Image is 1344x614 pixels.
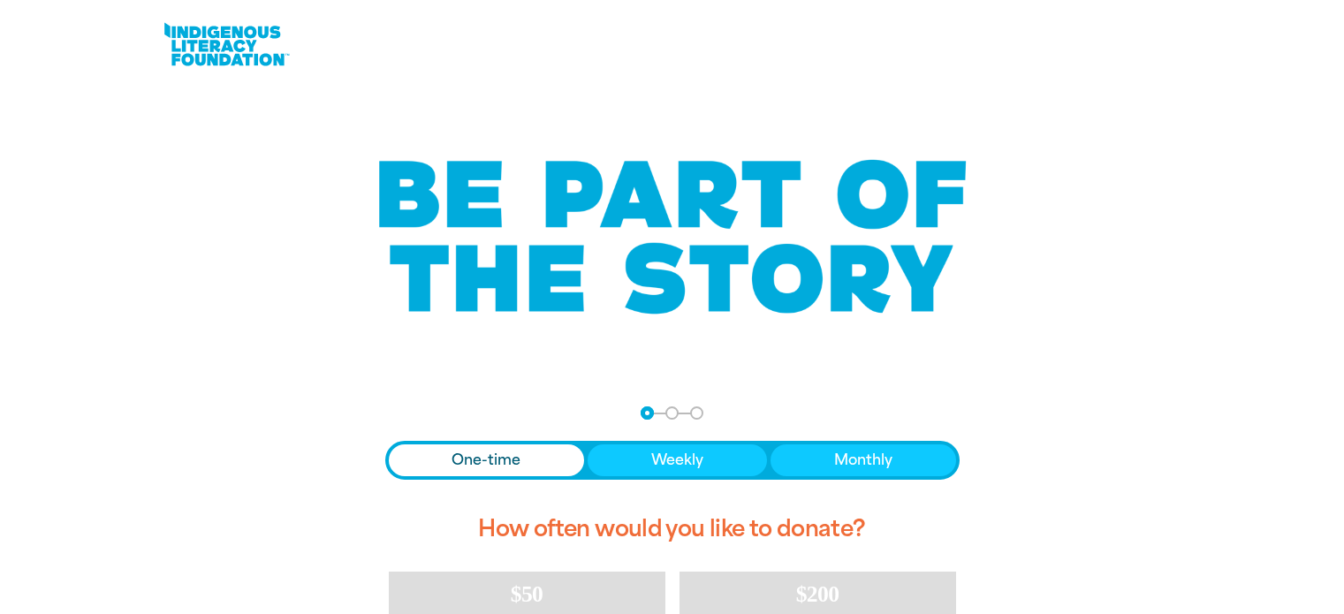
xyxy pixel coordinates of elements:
[363,125,982,350] img: Be part of the story
[385,441,960,480] div: Donation frequency
[385,501,960,557] h2: How often would you like to donate?
[665,406,679,420] button: Navigate to step 2 of 3 to enter your details
[834,450,892,471] span: Monthly
[771,444,956,476] button: Monthly
[641,406,654,420] button: Navigate to step 1 of 3 to enter your donation amount
[651,450,703,471] span: Weekly
[796,581,839,607] span: $200
[389,444,585,476] button: One-time
[588,444,767,476] button: Weekly
[452,450,520,471] span: One-time
[511,581,543,607] span: $50
[690,406,703,420] button: Navigate to step 3 of 3 to enter your payment details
